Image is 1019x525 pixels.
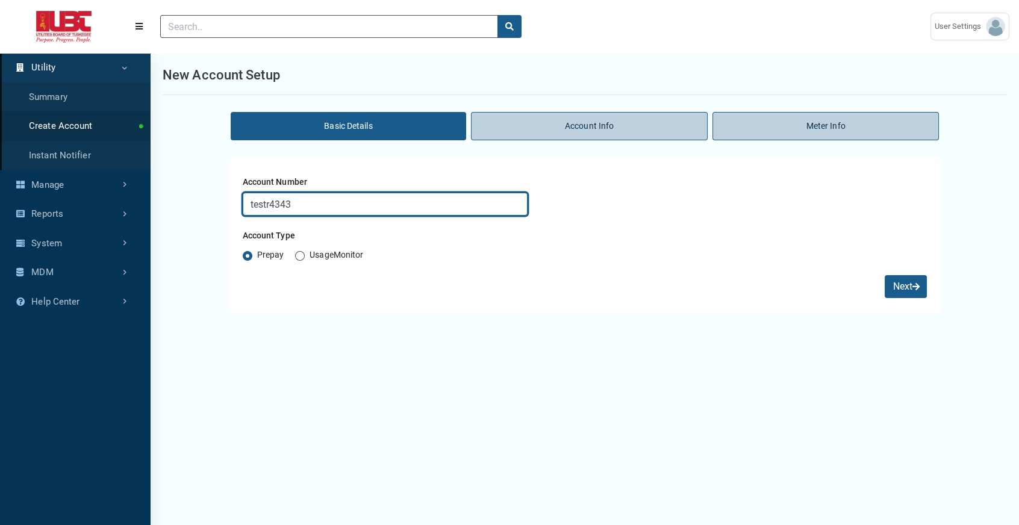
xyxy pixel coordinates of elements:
[243,172,307,193] label: Account Number
[471,112,708,140] li: Account Info
[10,11,118,43] img: ALTSK Logo
[935,20,986,33] span: User Settings
[930,13,1009,40] a: User Settings
[257,249,284,263] label: Prepay
[885,275,927,298] button: Next
[231,112,467,140] li: Basic Details
[160,15,498,38] input: Search
[128,16,151,37] button: Menu
[497,15,522,38] button: search
[310,249,363,263] label: UsageMonitor
[712,112,939,140] li: Meter Info
[163,65,280,85] h1: New Account Setup
[243,225,295,246] label: Account Type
